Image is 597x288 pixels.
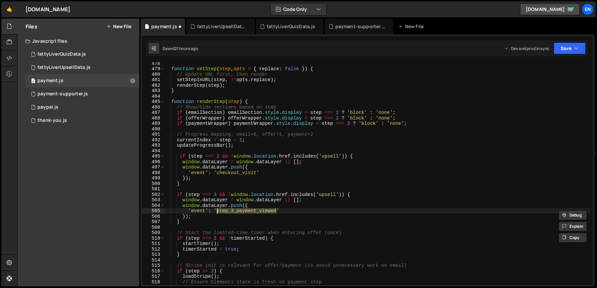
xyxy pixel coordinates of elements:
div: 494 [142,148,165,154]
div: fattyLiverQuizData.js [37,51,86,57]
div: 487 [142,110,165,116]
div: [DOMAIN_NAME] [26,5,70,13]
div: 16956/46550.js [26,101,139,114]
div: 505 [142,208,165,214]
div: 490 [142,126,165,132]
div: 502 [142,192,165,198]
div: thank-you.js [37,118,67,123]
div: 503 [142,197,165,203]
div: Saved [163,46,198,51]
div: 479 [142,66,165,72]
div: Dev and prod in sync [504,46,550,51]
div: 504 [142,203,165,209]
div: payment.js [37,78,63,84]
button: New File [106,24,131,29]
div: 501 [142,186,165,192]
a: 🤙 [1,1,18,17]
div: 482 [142,83,165,88]
div: 509 [142,230,165,236]
div: 495 [142,154,165,159]
div: 518 [142,279,165,285]
div: 508 [142,225,165,230]
h2: Files [26,23,37,30]
div: 516 [142,268,165,274]
button: Debug [559,210,587,220]
div: 489 [142,121,165,126]
div: 16956/46551.js [26,74,139,87]
div: 497 [142,165,165,170]
div: payment.js [151,23,177,30]
button: Code Only [271,3,326,15]
div: payment-supporter.js [37,91,88,97]
div: fattyLiverQuizData.js [267,23,315,30]
div: 488 [142,116,165,121]
div: 483 [142,88,165,94]
div: 16956/46566.js [26,48,139,61]
div: 510 [142,236,165,241]
div: 486 [142,105,165,110]
div: 485 [142,99,165,105]
span: 0 [31,79,35,84]
div: 16956/46552.js [26,87,139,101]
button: Copy [559,233,587,243]
div: 498 [142,170,165,176]
div: 507 [142,219,165,225]
a: En [582,3,594,15]
div: 491 [142,132,165,137]
div: 512 [142,247,165,252]
div: New File [398,23,426,30]
div: 484 [142,94,165,99]
div: payment-supporter.js [335,23,385,30]
div: 493 [142,143,165,148]
div: Javascript files [18,34,139,48]
button: Save [554,42,586,54]
div: 511 [142,241,165,247]
div: fattyLiverUpsellData.js [37,65,91,71]
div: 21 hours ago [174,46,198,51]
div: 514 [142,258,165,263]
div: fattyLiverUpsellData.js [197,23,247,30]
div: 513 [142,252,165,258]
div: 16956/46565.js [26,61,139,74]
a: [DOMAIN_NAME] [520,3,580,15]
div: 16956/46524.js [26,114,139,127]
div: 515 [142,263,165,268]
div: 480 [142,72,165,77]
div: 500 [142,181,165,187]
div: 506 [142,214,165,219]
div: 496 [142,159,165,165]
div: 492 [142,137,165,143]
button: Explain [559,221,587,231]
div: 499 [142,175,165,181]
div: 481 [142,77,165,83]
div: 517 [142,274,165,279]
div: paypal.js [37,104,58,110]
div: 478 [142,61,165,67]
